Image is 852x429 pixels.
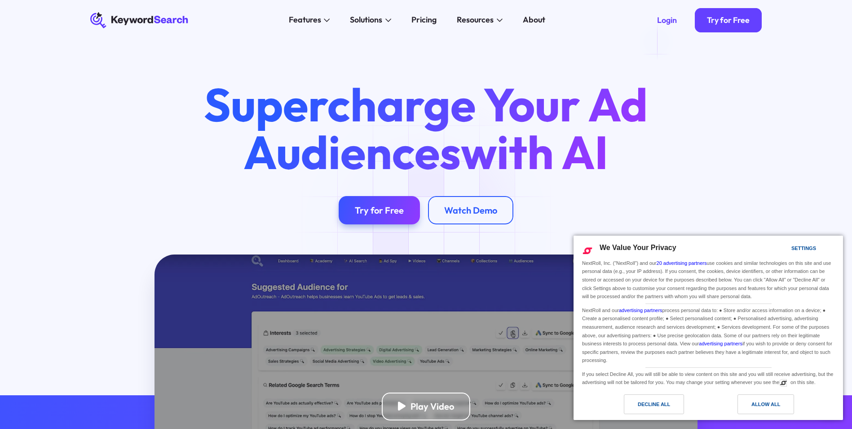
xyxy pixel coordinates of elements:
[619,308,662,313] a: advertising partners
[645,8,689,32] a: Login
[791,243,816,253] div: Settings
[461,123,608,181] span: with AI
[444,205,497,216] div: Watch Demo
[350,14,382,26] div: Solutions
[579,394,708,419] a: Decline All
[523,14,545,26] div: About
[580,258,836,302] div: NextRoll, Inc. ("NextRoll") and our use cookies and similar technologies on this site and use per...
[708,394,838,419] a: Allow All
[185,80,667,176] h1: Supercharge Your Ad Audiences
[600,244,676,251] span: We Value Your Privacy
[516,12,551,28] a: About
[406,12,443,28] a: Pricing
[289,14,321,26] div: Features
[657,260,707,266] a: 20 advertising partners
[695,8,762,32] a: Try for Free
[707,15,750,25] div: Try for Free
[355,205,404,216] div: Try for Free
[699,341,742,346] a: advertising partners
[411,14,437,26] div: Pricing
[457,14,494,26] div: Resources
[638,399,670,409] div: Decline All
[411,401,454,412] div: Play Video
[580,368,836,388] div: If you select Decline All, you will still be able to view content on this site and you will still...
[751,399,780,409] div: Allow All
[580,304,836,366] div: NextRoll and our process personal data to: ● Store and/or access information on a device; ● Creat...
[657,15,677,25] div: Login
[339,196,420,224] a: Try for Free
[776,241,797,258] a: Settings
